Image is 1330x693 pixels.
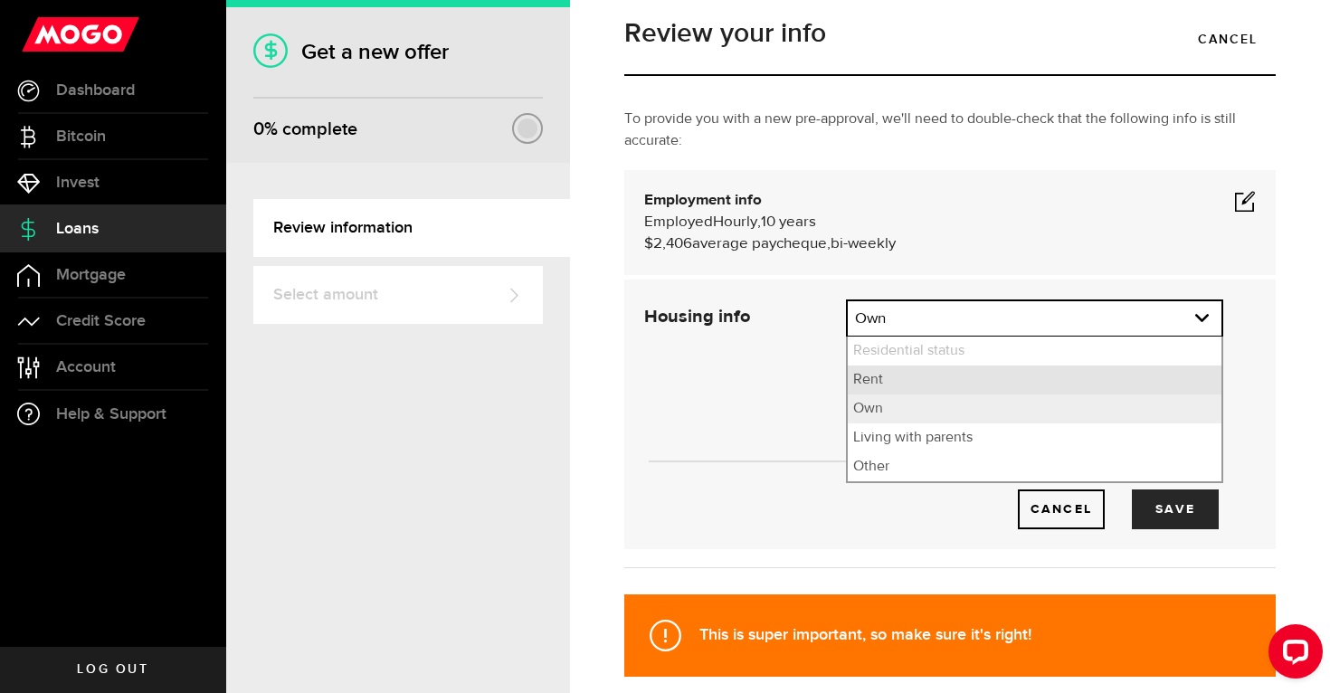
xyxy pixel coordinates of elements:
li: Residential status [848,337,1221,365]
strong: Housing info [644,308,750,326]
a: Select amount [253,266,543,324]
span: Employed [644,214,713,230]
span: $2,406 [644,236,692,252]
span: Help & Support [56,406,166,422]
li: Living with parents [848,423,1221,452]
span: Loans [56,221,99,237]
li: Other [848,452,1221,481]
span: Log out [77,663,148,676]
h1: Get a new offer [253,39,543,65]
span: Account [56,359,116,375]
p: To provide you with a new pre-approval, we'll need to double-check that the following info is sti... [624,109,1276,152]
a: Cancel [1180,20,1276,58]
span: 0 [253,119,264,140]
span: bi-weekly [831,236,896,252]
span: Invest [56,175,100,191]
button: Save [1132,489,1219,529]
span: Dashboard [56,82,135,99]
a: Review information [253,199,570,257]
strong: This is super important, so make sure it's right! [699,625,1031,644]
b: Employment info [644,193,762,208]
span: Mortgage [56,267,126,283]
a: Cancel [1018,489,1105,529]
span: Hourly [713,214,757,230]
li: Rent [848,365,1221,394]
span: average paycheque, [692,236,831,252]
div: % complete [253,113,357,146]
iframe: LiveChat chat widget [1254,617,1330,693]
h1: Review your info [624,20,1276,47]
span: Bitcoin [56,128,106,145]
span: 10 years [761,214,816,230]
li: Own [848,394,1221,423]
span: , [757,214,761,230]
span: Credit Score [56,313,146,329]
a: expand select [848,301,1221,336]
